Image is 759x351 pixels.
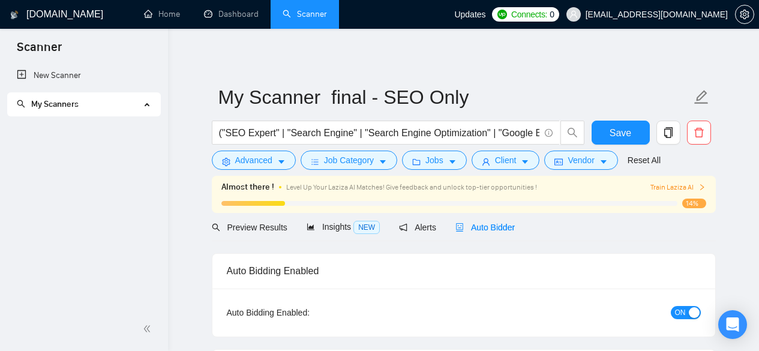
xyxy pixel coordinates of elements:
span: 14% [682,199,706,208]
span: 0 [550,8,554,21]
li: New Scanner [7,64,160,88]
span: caret-down [277,157,286,166]
a: New Scanner [17,64,151,88]
span: My Scanners [31,99,79,109]
div: Open Intercom Messenger [718,310,747,339]
button: idcardVendorcaret-down [544,151,617,170]
span: double-left [143,323,155,335]
a: searchScanner [283,9,327,19]
span: Scanner [7,38,71,64]
a: Reset All [628,154,661,167]
input: Scanner name... [218,82,691,112]
button: delete [687,121,711,145]
span: search [212,223,220,232]
span: idcard [554,157,563,166]
span: area-chart [307,223,315,231]
span: Client [495,154,517,167]
span: Auto Bidder [455,223,515,232]
button: settingAdvancedcaret-down [212,151,296,170]
span: bars [311,157,319,166]
span: My Scanners [17,99,79,109]
span: user [569,10,578,19]
button: userClientcaret-down [472,151,540,170]
span: caret-down [599,157,608,166]
img: logo [10,5,19,25]
span: caret-down [448,157,457,166]
input: Search Freelance Jobs... [219,125,539,140]
span: Preview Results [212,223,287,232]
button: Save [592,121,650,145]
span: setting [736,10,754,19]
a: setting [735,10,754,19]
span: Vendor [568,154,594,167]
span: edit [694,89,709,105]
span: robot [455,223,464,232]
span: Advanced [235,154,272,167]
span: Insights [307,222,380,232]
button: folderJobscaret-down [402,151,467,170]
span: notification [399,223,407,232]
span: Level Up Your Laziza AI Matches! Give feedback and unlock top-tier opportunities ! [286,183,537,191]
span: Save [610,125,631,140]
span: Almost there ! [221,181,274,194]
span: delete [688,127,710,138]
span: NEW [353,221,380,234]
span: folder [412,157,421,166]
span: Job Category [324,154,374,167]
div: Auto Bidding Enabled [227,254,701,288]
span: right [698,184,706,191]
span: copy [657,127,680,138]
button: search [560,121,584,145]
span: Jobs [425,154,443,167]
a: dashboardDashboard [204,9,259,19]
span: setting [222,157,230,166]
span: user [482,157,490,166]
button: copy [656,121,680,145]
img: upwork-logo.png [497,10,507,19]
span: caret-down [521,157,529,166]
button: Train Laziza AI [650,182,706,193]
span: search [17,100,25,108]
button: setting [735,5,754,24]
span: Updates [454,10,485,19]
button: barsJob Categorycaret-down [301,151,397,170]
span: info-circle [545,129,553,137]
div: Auto Bidding Enabled: [227,306,385,319]
span: caret-down [379,157,387,166]
span: Alerts [399,223,436,232]
span: search [561,127,584,138]
span: Connects: [511,8,547,21]
span: ON [675,306,686,319]
a: homeHome [144,9,180,19]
